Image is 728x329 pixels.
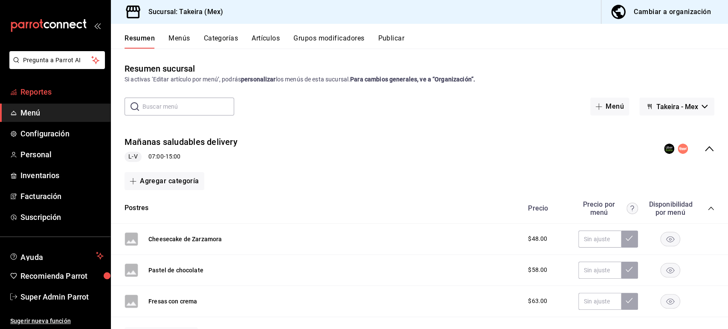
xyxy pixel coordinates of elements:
span: Recomienda Parrot [20,270,104,282]
button: Takeira - Mex [639,98,714,115]
button: Menú [590,98,629,115]
button: Mañanas saludables delivery [125,136,238,148]
button: Postres [125,203,148,213]
span: L-V [125,152,141,161]
span: Super Admin Parrot [20,291,104,303]
div: Si activas ‘Editar artículo por menú’, podrás los menús de esta sucursal. [125,75,714,84]
span: Suscripción [20,211,104,223]
span: Sugerir nueva función [10,317,104,326]
button: Pastel de chocolate [148,266,203,274]
a: Pregunta a Parrot AI [6,62,105,71]
button: Pregunta a Parrot AI [9,51,105,69]
span: Personal [20,149,104,160]
span: Reportes [20,86,104,98]
span: Configuración [20,128,104,139]
div: navigation tabs [125,34,728,49]
div: Resumen sucursal [125,62,195,75]
button: Agregar categoría [125,172,204,190]
button: Categorías [204,34,238,49]
button: Grupos modificadores [293,34,364,49]
input: Sin ajuste [578,231,621,248]
h3: Sucursal: Takeira (Mex) [142,7,223,17]
button: Resumen [125,34,155,49]
button: Fresas con crema [148,297,197,306]
div: Precio [519,204,574,212]
div: Precio por menú [578,200,638,216]
span: Inventarios [20,170,104,181]
span: Takeira - Mex [656,103,698,111]
span: Menú [20,107,104,118]
span: Pregunta a Parrot AI [23,56,92,65]
div: 07:00 - 15:00 [125,152,238,162]
input: Buscar menú [142,98,234,115]
span: $58.00 [528,266,547,274]
div: Disponibilidad por menú [649,200,691,216]
input: Sin ajuste [578,293,621,310]
button: Artículos [252,34,280,49]
input: Sin ajuste [578,262,621,279]
button: Cheesecake de Zarzamora [148,235,222,243]
span: $48.00 [528,234,547,243]
strong: Para cambios generales, ve a “Organización”. [350,76,475,83]
strong: personalizar [241,76,276,83]
div: Cambiar a organización [634,6,711,18]
span: Ayuda [20,251,93,261]
button: Publicar [378,34,404,49]
span: $63.00 [528,297,547,306]
button: open_drawer_menu [94,22,101,29]
div: collapse-menu-row [111,129,728,169]
button: Menús [168,34,190,49]
button: collapse-category-row [708,205,714,212]
span: Facturación [20,190,104,202]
